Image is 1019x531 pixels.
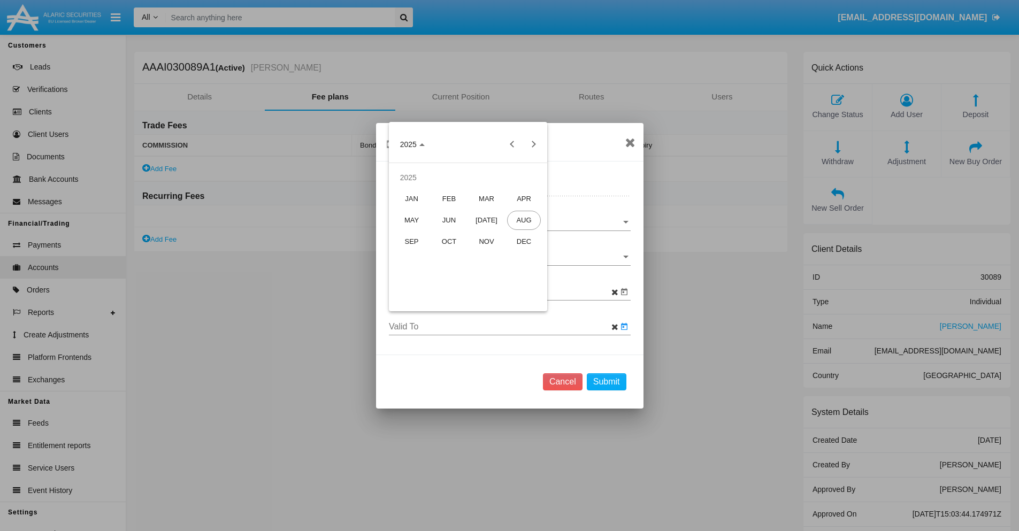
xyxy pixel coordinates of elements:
td: June 2025 [431,210,468,231]
div: FEB [432,189,466,209]
td: April 2025 [505,188,543,210]
div: NOV [470,232,503,251]
td: March 2025 [468,188,505,210]
div: [DATE] [470,211,503,230]
td: August 2025 [505,210,543,231]
td: October 2025 [431,231,468,252]
td: November 2025 [468,231,505,252]
div: JUN [432,211,466,230]
div: JAN [395,189,428,209]
td: 2025 [393,167,543,188]
td: February 2025 [431,188,468,210]
div: OCT [432,232,466,251]
td: January 2025 [393,188,431,210]
td: December 2025 [505,231,543,252]
td: May 2025 [393,210,431,231]
td: September 2025 [393,231,431,252]
div: DEC [507,232,541,251]
div: AUG [507,211,541,230]
button: Next year [523,134,544,155]
div: MAR [470,189,503,209]
button: Previous year [501,134,523,155]
div: APR [507,189,541,209]
span: 2025 [400,140,417,149]
div: MAY [395,211,428,230]
button: Choose date [392,134,433,155]
div: SEP [395,232,428,251]
td: July 2025 [468,210,505,231]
